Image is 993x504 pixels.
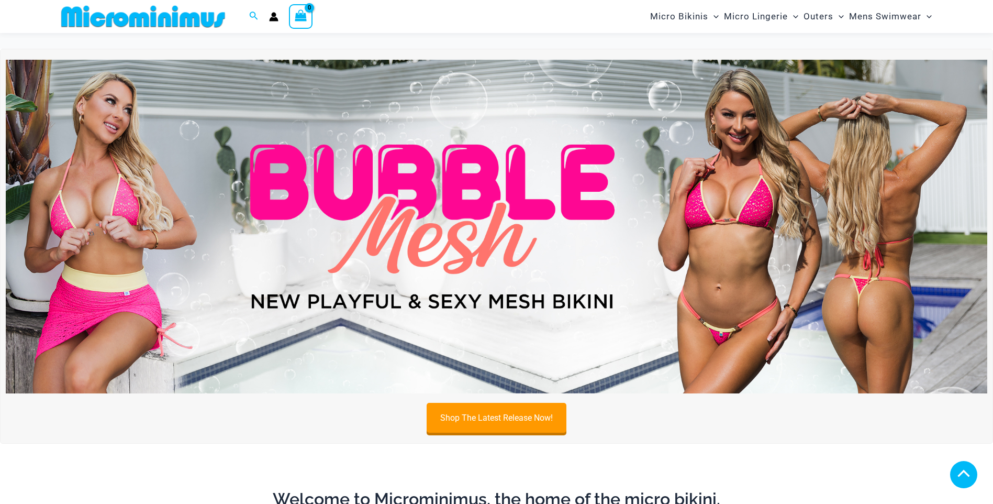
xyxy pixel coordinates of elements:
span: Menu Toggle [921,3,932,30]
span: Menu Toggle [833,3,844,30]
a: Micro BikinisMenu ToggleMenu Toggle [648,3,721,30]
a: Search icon link [249,10,259,23]
a: Mens SwimwearMenu ToggleMenu Toggle [846,3,934,30]
a: Micro LingerieMenu ToggleMenu Toggle [721,3,801,30]
img: Bubble Mesh Highlight Pink [6,60,987,393]
span: Menu Toggle [708,3,719,30]
a: Account icon link [269,12,278,21]
span: Mens Swimwear [849,3,921,30]
a: View Shopping Cart, empty [289,4,313,28]
a: Shop The Latest Release Now! [427,403,566,433]
img: MM SHOP LOGO FLAT [57,5,229,28]
nav: Site Navigation [646,2,936,31]
a: OutersMenu ToggleMenu Toggle [801,3,846,30]
span: Micro Lingerie [724,3,788,30]
span: Micro Bikinis [650,3,708,30]
span: Menu Toggle [788,3,798,30]
span: Outers [804,3,833,30]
